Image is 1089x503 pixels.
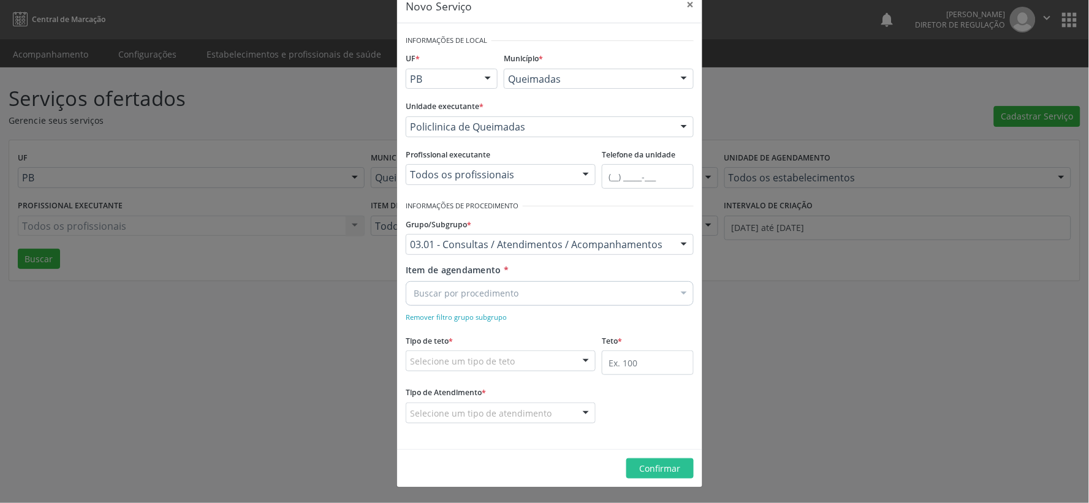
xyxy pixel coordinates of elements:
span: Selecione um tipo de teto [410,355,515,368]
span: Item de agendamento [406,264,501,276]
label: Telefone da unidade [602,146,675,165]
small: Informações de Local [406,36,487,46]
label: UF [406,50,420,69]
a: Remover filtro grupo subgrupo [406,311,507,322]
label: Tipo de teto [406,331,453,350]
button: Confirmar [626,458,694,479]
span: Queimadas [508,73,669,85]
input: (__) _____-___ [602,164,694,189]
label: Município [504,50,543,69]
span: Buscar por procedimento [414,287,518,300]
span: 03.01 - Consultas / Atendimentos / Acompanhamentos [410,238,669,251]
label: Tipo de Atendimento [406,384,486,403]
span: PB [410,73,472,85]
small: Informações de Procedimento [406,201,518,211]
span: Policlinica de Queimadas [410,121,669,133]
label: Teto [602,331,622,350]
span: Confirmar [640,463,681,474]
label: Profissional executante [406,146,490,165]
label: Grupo/Subgrupo [406,215,471,234]
label: Unidade executante [406,97,484,116]
span: Selecione um tipo de atendimento [410,407,552,420]
input: Ex. 100 [602,350,694,375]
span: Todos os profissionais [410,168,571,181]
small: Remover filtro grupo subgrupo [406,312,507,322]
